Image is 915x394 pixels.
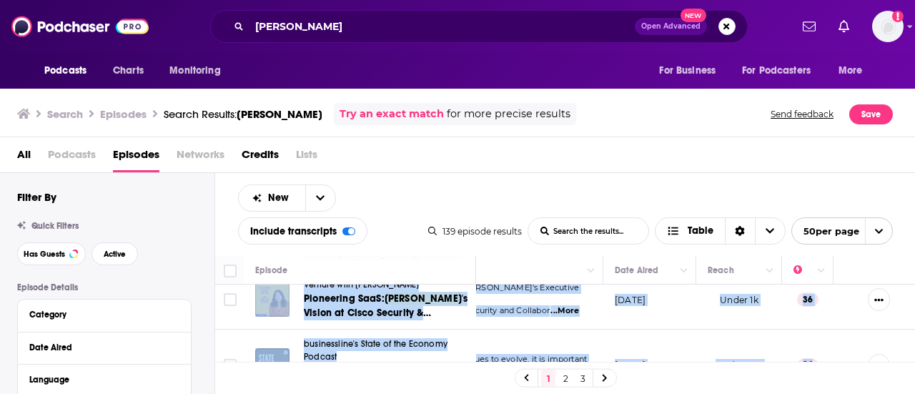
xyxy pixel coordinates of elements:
span: for more precise results [447,106,570,122]
div: Date Aired [29,343,170,353]
h2: Filter By [17,190,56,204]
a: Charts [104,57,152,84]
button: Column Actions [813,262,830,280]
p: [DATE] [615,294,646,306]
span: Has Guests [24,250,65,258]
a: Try an exact match [340,106,444,122]
span: Lists [296,143,317,172]
h3: Search [47,107,83,121]
div: Search podcasts, credits, & more... [210,10,748,43]
h2: Choose List sort [238,184,336,212]
button: Choose View [655,217,786,245]
input: Search podcasts, credits, & more... [249,15,635,38]
span: Charts [113,61,144,81]
span: Podcasts [44,61,86,81]
button: Language [29,370,179,388]
button: Column Actions [676,262,693,280]
a: Pioneering SaaS:[PERSON_NAME]'s Vision at Cisco Security & Collaboration [304,292,474,320]
span: Logged in as mindyn [872,11,904,42]
span: Pioneering SaaS: [304,292,385,305]
span: Table [688,226,713,236]
button: Save [849,104,893,124]
span: More [839,61,863,81]
img: Podchaser - Follow, Share and Rate Podcasts [11,13,149,40]
button: open menu [239,193,305,203]
button: Send feedback [766,103,838,125]
a: Search Results:[PERSON_NAME] [164,107,322,121]
button: open menu [733,57,831,84]
a: 1 [541,370,555,387]
p: 36 [797,292,818,307]
span: businessline's State of the Economy Podcast [304,339,447,362]
span: Under 200 [716,360,763,370]
div: Power Score [793,262,813,279]
span: [PERSON_NAME] [385,292,462,305]
span: Quick Filters [31,221,79,231]
img: User Profile [872,11,904,42]
button: open menu [34,57,105,84]
div: Include transcripts [238,217,367,245]
button: Category [29,305,179,323]
h3: Episodes [100,107,147,121]
button: Column Actions [583,262,600,280]
span: 50 per page [792,220,859,242]
span: General Manager of Security and Collabor [382,305,550,315]
button: Open AdvancedNew [635,18,707,35]
div: Reach [708,262,734,279]
a: Episodes [113,143,159,172]
div: Search Results: [164,107,322,121]
div: 139 episode results [428,226,522,237]
button: open menu [159,57,239,84]
div: Date Aired [615,262,658,279]
button: Active [91,242,138,265]
button: open menu [305,185,335,211]
a: Venture with [PERSON_NAME] [304,279,474,292]
button: open menu [829,57,881,84]
div: Language [29,375,170,385]
button: open menu [791,217,893,245]
span: [PERSON_NAME] [237,107,322,121]
span: New [681,9,706,22]
span: For Business [659,61,716,81]
span: Under 1k [720,295,758,305]
span: Networks [177,143,224,172]
a: All [17,143,31,172]
div: Episode [255,262,287,279]
button: Date Aired [29,338,179,356]
span: New [268,193,294,203]
button: Show More Button [868,354,890,377]
span: Active [104,250,126,258]
span: Open Advanced [641,23,701,30]
span: Toggle select row [224,359,237,372]
button: Column Actions [761,262,778,280]
button: open menu [649,57,733,84]
a: 2 [558,370,573,387]
span: For Podcasters [742,61,811,81]
button: Has Guests [17,242,86,265]
p: 34 [797,358,818,373]
span: Monitoring [169,61,220,81]
button: Show profile menu [872,11,904,42]
span: Toggle select row [224,293,237,306]
p: Episode Details [17,282,192,292]
div: Category [29,310,170,320]
a: Show notifications dropdown [833,14,855,39]
a: businessline's State of the Economy Podcast [304,338,474,363]
a: Show notifications dropdown [797,14,821,39]
svg: Add a profile image [892,11,904,22]
span: 's Vision at Cisco Security & Collaboration [304,292,468,333]
a: Credits [242,143,279,172]
div: Sort Direction [725,218,755,244]
button: Show More Button [868,288,890,311]
span: As cybersecurity continues to evolve, it is important [382,354,587,364]
p: [DATE] [615,359,646,371]
span: ...More [550,305,579,317]
span: Podcasts [48,143,96,172]
a: 3 [575,370,590,387]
